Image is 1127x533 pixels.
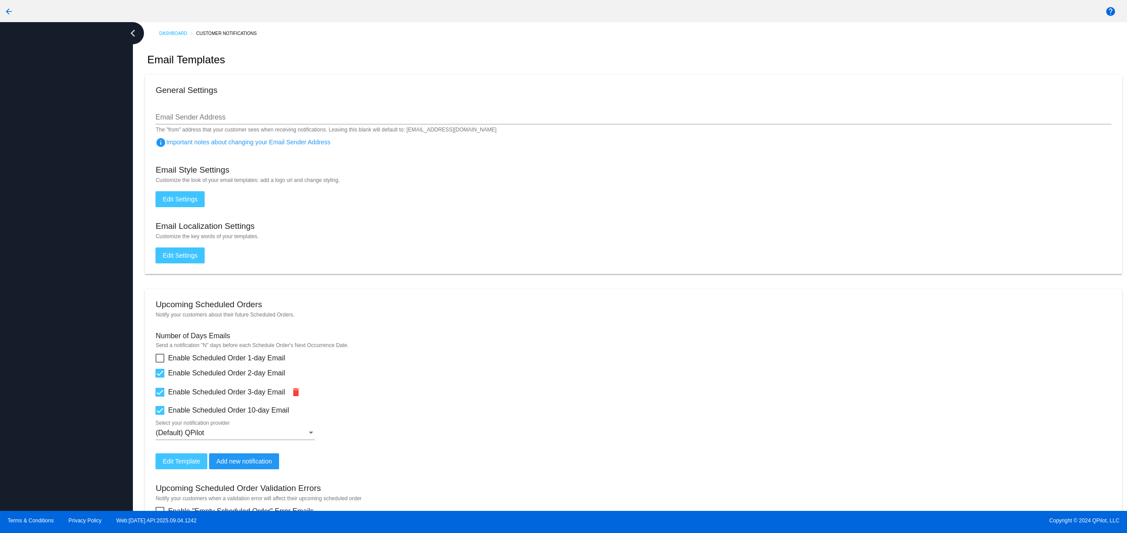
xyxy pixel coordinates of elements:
[4,6,14,17] mat-icon: arrow_back
[155,342,1111,348] mat-hint: Send a notification "N" days before each Schedule Order's Next Occurrence Date.
[69,518,102,524] a: Privacy Policy
[155,300,262,309] h3: Upcoming Scheduled Orders
[155,483,321,493] h3: Upcoming Scheduled Order Validation Errors
[155,233,1111,239] mat-hint: Customize the key words of your templates.
[155,165,229,175] h3: Email Style Settings
[291,387,301,398] mat-icon: delete
[155,133,173,151] button: Important notes about changing your Email Sender Address
[1105,6,1116,17] mat-icon: help
[216,458,272,465] span: Add new notification
[117,518,197,524] a: Web:[DATE] API:2025.09.04.1242
[155,429,204,436] span: (Default) QPilot
[155,453,207,469] button: Edit Template
[163,458,200,465] span: Edit Template
[155,127,497,133] mat-hint: The "from" address that your customer sees when receiving notifications. Leaving this blank will ...
[155,332,230,340] h4: Number of Days Emails
[155,247,205,263] button: Edit Settings
[168,506,314,517] span: Enable "Empty Scheduled Order" Error Emails
[155,177,1111,183] mat-hint: Customize the look of your email templates: add a logo url and change styling.
[8,518,54,524] a: Terms & Conditions
[155,312,1111,318] mat-hint: Notify your customers about their future Scheduled Orders.
[168,353,285,363] span: Enable Scheduled Order 1-day Email
[571,518,1119,524] span: Copyright © 2024 QPilot, LLC
[159,27,196,40] a: Dashboard
[155,139,330,146] span: Important notes about changing your Email Sender Address
[163,196,198,203] span: Edit Settings
[147,54,225,66] h2: Email Templates
[155,191,205,207] button: Edit Settings
[163,252,198,259] span: Edit Settings
[155,137,166,148] mat-icon: info
[209,453,279,469] button: Add new notification
[155,85,217,95] h3: General Settings
[155,221,255,231] h3: Email Localization Settings
[196,27,264,40] a: Customer Notifications
[155,495,1111,502] mat-hint: Notify your customers when a validation error will affect their upcoming scheduled order
[168,405,289,416] span: Enable Scheduled Order 10-day Email
[155,113,1111,121] input: Email Sender Address
[168,387,285,398] span: Enable Scheduled Order 3-day Email
[126,26,140,40] i: chevron_left
[168,368,285,379] span: Enable Scheduled Order 2-day Email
